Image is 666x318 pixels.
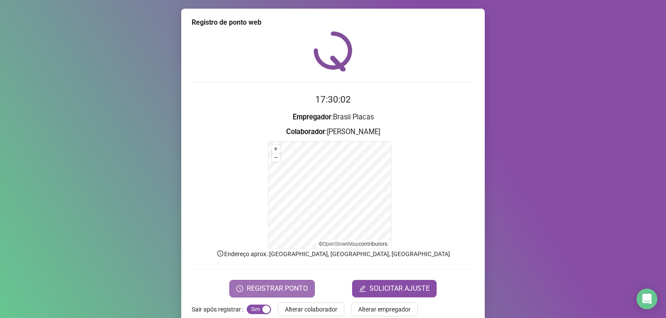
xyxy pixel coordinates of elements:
[192,17,474,28] div: Registro de ponto web
[192,112,474,123] h3: : Brasil Placas
[286,128,325,136] strong: Colaborador
[293,113,331,121] strong: Empregador
[236,285,243,292] span: clock-circle
[229,280,315,297] button: REGISTRAR PONTO
[637,289,657,309] div: Open Intercom Messenger
[315,94,351,105] time: 17:30:02
[192,126,474,138] h3: : [PERSON_NAME]
[369,283,430,294] span: SOLICITAR AJUSTE
[278,302,344,316] button: Alterar colaborador
[216,250,224,257] span: info-circle
[323,241,359,247] a: OpenStreetMap
[352,280,437,297] button: editSOLICITAR AJUSTE
[192,302,247,316] label: Sair após registrar
[285,305,337,314] span: Alterar colaborador
[319,241,388,247] li: © contributors.
[272,154,280,162] button: –
[272,145,280,153] button: +
[359,285,366,292] span: edit
[351,302,418,316] button: Alterar empregador
[247,283,308,294] span: REGISTRAR PONTO
[358,305,411,314] span: Alterar empregador
[313,31,353,71] img: QRPoint
[192,249,474,259] p: Endereço aprox. : [GEOGRAPHIC_DATA], [GEOGRAPHIC_DATA], [GEOGRAPHIC_DATA]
